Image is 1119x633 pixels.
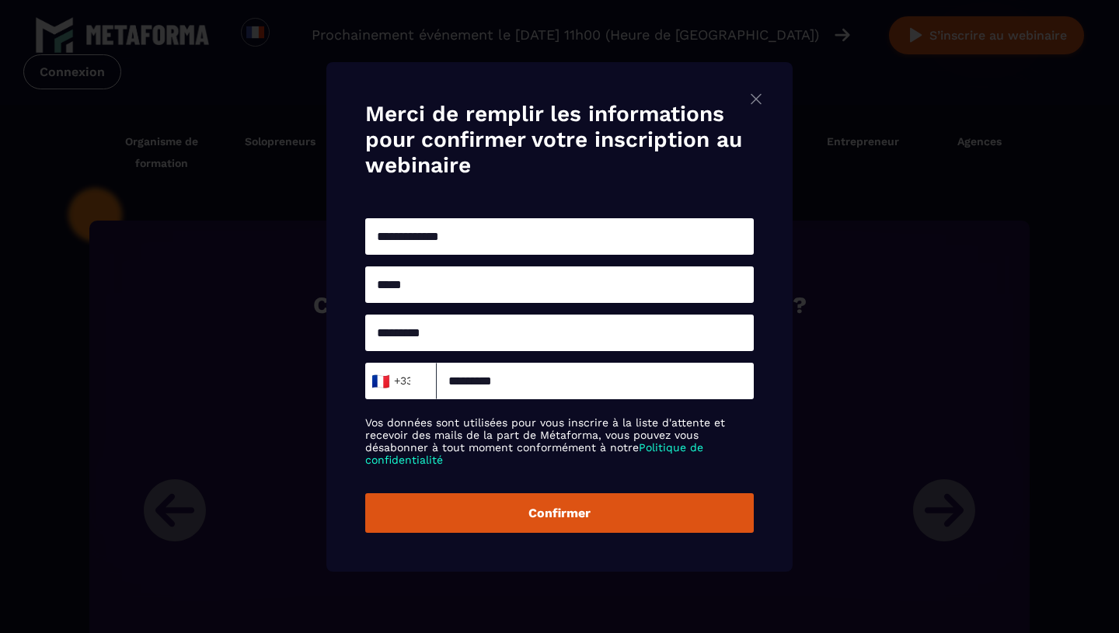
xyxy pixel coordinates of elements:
[365,441,703,466] a: Politique de confidentialité
[375,370,408,391] span: +33
[365,416,754,466] label: Vos données sont utilisées pour vous inscrire à la liste d'attente et recevoir des mails de la pa...
[365,101,754,178] h4: Merci de remplir les informations pour confirmer votre inscription au webinaire
[371,370,390,391] span: 🇫🇷
[411,369,423,392] input: Search for option
[747,89,765,109] img: close
[365,363,437,399] div: Search for option
[365,493,754,533] button: Confirmer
